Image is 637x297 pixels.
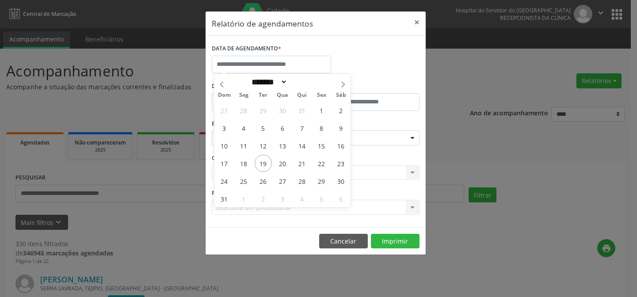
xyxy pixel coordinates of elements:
[216,137,233,154] span: Agosto 10, 2025
[332,102,349,119] span: Agosto 2, 2025
[313,190,330,207] span: Setembro 5, 2025
[212,80,313,93] label: De
[274,155,291,172] span: Agosto 20, 2025
[294,102,311,119] span: Julho 31, 2025
[234,92,253,98] span: Seg
[235,155,252,172] span: Agosto 18, 2025
[332,190,349,207] span: Setembro 6, 2025
[274,190,291,207] span: Setembro 3, 2025
[287,77,317,87] input: Year
[212,117,253,131] label: ESPECIALIDADE
[313,102,330,119] span: Agosto 1, 2025
[235,137,252,154] span: Agosto 11, 2025
[408,11,426,33] button: Close
[274,102,291,119] span: Julho 30, 2025
[332,119,349,137] span: Agosto 9, 2025
[332,137,349,154] span: Agosto 16, 2025
[331,92,351,98] span: Sáb
[235,190,252,207] span: Setembro 1, 2025
[235,119,252,137] span: Agosto 4, 2025
[255,137,272,154] span: Agosto 12, 2025
[318,80,420,93] label: ATÉ
[332,155,349,172] span: Agosto 23, 2025
[313,172,330,190] span: Agosto 29, 2025
[273,92,292,98] span: Qua
[212,18,313,29] h5: Relatório de agendamentos
[235,102,252,119] span: Julho 28, 2025
[313,119,330,137] span: Agosto 8, 2025
[294,119,311,137] span: Agosto 7, 2025
[216,190,233,207] span: Agosto 31, 2025
[248,77,287,87] select: Month
[294,137,311,154] span: Agosto 14, 2025
[212,42,281,56] label: DATA DE AGENDAMENTO
[255,172,272,190] span: Agosto 26, 2025
[235,172,252,190] span: Agosto 25, 2025
[313,137,330,154] span: Agosto 15, 2025
[274,137,291,154] span: Agosto 13, 2025
[312,92,331,98] span: Sex
[216,155,233,172] span: Agosto 17, 2025
[214,92,234,98] span: Dom
[292,92,312,98] span: Qui
[216,172,233,190] span: Agosto 24, 2025
[294,172,311,190] span: Agosto 28, 2025
[253,92,273,98] span: Ter
[255,119,272,137] span: Agosto 5, 2025
[274,119,291,137] span: Agosto 6, 2025
[255,155,272,172] span: Agosto 19, 2025
[212,186,252,200] label: PROFISSIONAL
[255,190,272,207] span: Setembro 2, 2025
[294,155,311,172] span: Agosto 21, 2025
[255,102,272,119] span: Julho 29, 2025
[294,190,311,207] span: Setembro 4, 2025
[332,172,349,190] span: Agosto 30, 2025
[319,234,368,249] button: Cancelar
[371,234,420,249] button: Imprimir
[313,155,330,172] span: Agosto 22, 2025
[212,152,236,165] label: CLÍNICA
[274,172,291,190] span: Agosto 27, 2025
[216,119,233,137] span: Agosto 3, 2025
[216,102,233,119] span: Julho 27, 2025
